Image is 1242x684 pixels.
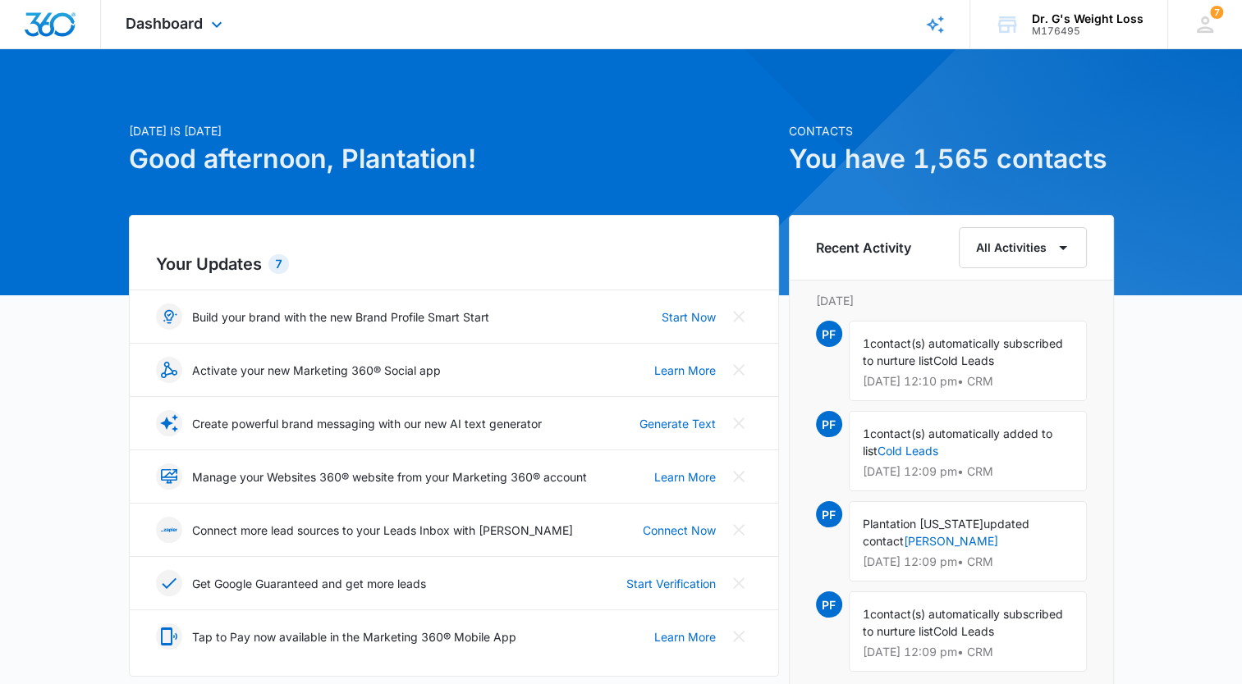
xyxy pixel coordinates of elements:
span: Cold Leads [933,624,994,638]
div: 7 [268,254,289,274]
span: Dashboard [126,15,203,32]
span: contact(s) automatically subscribed to nurture list [863,336,1063,367]
p: [DATE] 12:10 pm • CRM [863,376,1073,387]
span: contact(s) automatically added to list [863,426,1052,458]
span: PF [816,591,842,618]
button: Close [726,623,752,650]
p: Create powerful brand messaging with our new AI text generator [192,415,542,432]
a: Learn More [654,628,716,645]
p: [DATE] is [DATE] [129,122,779,139]
a: Connect Now [643,522,716,539]
span: contact(s) automatically subscribed to nurture list [863,607,1063,638]
span: Cold Leads [933,353,994,367]
button: Close [726,410,752,436]
p: [DATE] [816,292,1087,309]
button: Close [726,570,752,596]
button: Close [726,357,752,383]
p: Manage your Websites 360® website from your Marketing 360® account [192,468,587,486]
p: Tap to Pay now available in the Marketing 360® Mobile App [192,628,516,645]
a: Cold Leads [878,444,938,458]
h2: Your Updates [156,252,752,276]
p: Build your brand with the new Brand Profile Smart Start [192,308,489,326]
a: Learn More [654,362,716,379]
h6: Recent Activity [816,238,911,258]
div: account name [1032,12,1143,25]
p: Connect more lead sources to your Leads Inbox with [PERSON_NAME] [192,522,573,539]
button: All Activities [959,227,1087,268]
button: Close [726,517,752,543]
h1: You have 1,565 contacts [789,139,1114,179]
a: Start Verification [626,575,716,592]
a: Generate Text [639,415,716,432]
p: [DATE] 12:09 pm • CRM [863,556,1073,568]
span: 1 [863,607,870,621]
span: 1 [863,426,870,440]
a: [PERSON_NAME] [904,534,998,548]
p: Activate your new Marketing 360® Social app [192,362,441,379]
span: Plantation [US_STATE] [863,517,983,531]
a: Start Now [662,308,716,326]
p: [DATE] 12:09 pm • CRM [863,466,1073,477]
div: notifications count [1210,6,1223,19]
button: Close [726,303,752,330]
span: PF [816,411,842,437]
h1: Good afternoon, Plantation! [129,139,779,179]
span: PF [816,321,842,347]
span: PF [816,501,842,527]
p: Get Google Guaranteed and get more leads [192,575,426,592]
button: Close [726,463,752,490]
div: account id [1032,25,1143,37]
p: [DATE] 12:09 pm • CRM [863,646,1073,658]
span: 7 [1210,6,1223,19]
span: 1 [863,336,870,350]
p: Contacts [789,122,1114,139]
a: Learn More [654,468,716,486]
